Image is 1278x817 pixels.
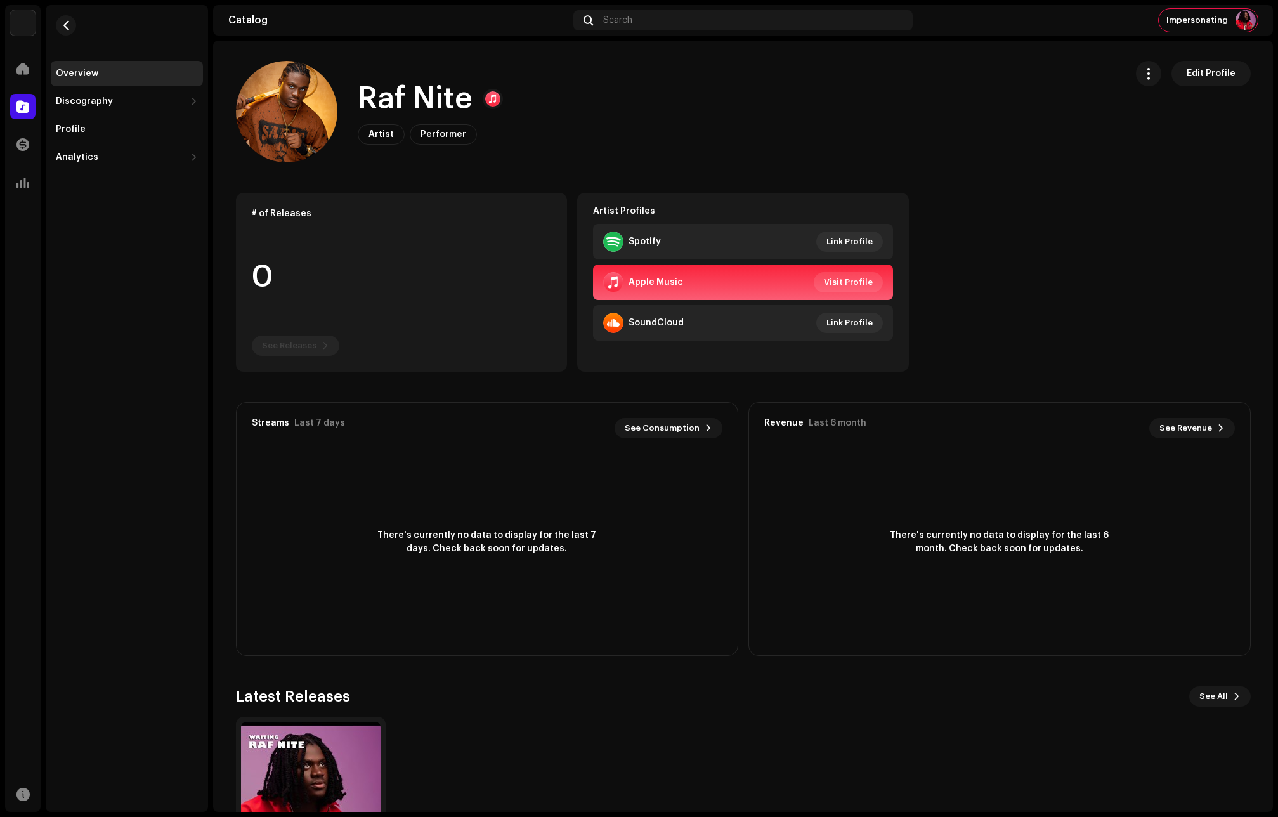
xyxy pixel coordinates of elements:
[816,232,883,252] button: Link Profile
[615,418,722,438] button: See Consumption
[816,313,883,333] button: Link Profile
[373,529,601,556] span: There's currently no data to display for the last 7 days. Check back soon for updates.
[1236,10,1256,30] img: 2bd620a3-47a7-42fc-8b46-d212e1b87a3c
[629,237,661,247] div: Spotify
[814,272,883,292] button: Visit Profile
[56,96,113,107] div: Discography
[10,10,36,36] img: 1c16f3de-5afb-4452-805d-3f3454e20b1b
[826,310,873,336] span: Link Profile
[294,418,345,428] div: Last 7 days
[1166,15,1228,25] span: Impersonating
[1159,415,1212,441] span: See Revenue
[368,130,394,139] span: Artist
[593,206,655,216] strong: Artist Profiles
[236,193,568,372] re-o-card-data: # of Releases
[1199,684,1228,709] span: See All
[51,61,203,86] re-m-nav-item: Overview
[51,117,203,142] re-m-nav-item: Profile
[228,15,568,25] div: Catalog
[625,415,700,441] span: See Consumption
[824,270,873,295] span: Visit Profile
[56,69,98,79] div: Overview
[56,152,98,162] div: Analytics
[603,15,632,25] span: Search
[1171,61,1251,86] button: Edit Profile
[826,229,873,254] span: Link Profile
[629,277,683,287] div: Apple Music
[252,418,289,428] div: Streams
[421,130,466,139] span: Performer
[236,61,337,162] img: d7c7573d-dd01-41f5-ac68-0133088a198a
[236,686,350,707] h3: Latest Releases
[358,79,473,119] h1: Raf Nite
[629,318,684,328] div: SoundCloud
[764,418,804,428] div: Revenue
[885,529,1114,556] span: There's currently no data to display for the last 6 month. Check back soon for updates.
[56,124,86,134] div: Profile
[809,418,866,428] div: Last 6 month
[1187,61,1236,86] span: Edit Profile
[1189,686,1251,707] button: See All
[1149,418,1235,438] button: See Revenue
[51,145,203,170] re-m-nav-dropdown: Analytics
[51,89,203,114] re-m-nav-dropdown: Discography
